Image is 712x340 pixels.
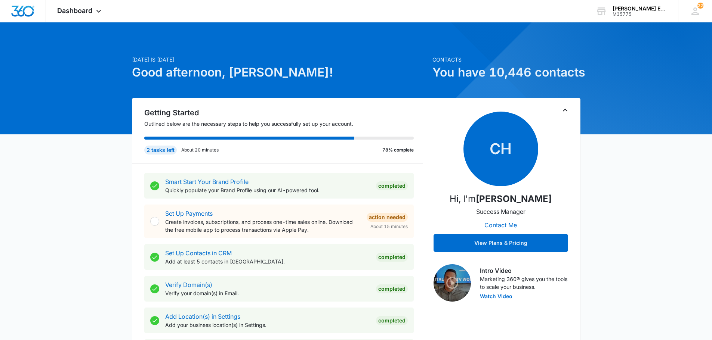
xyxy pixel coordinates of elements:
[165,321,370,329] p: Add your business location(s) in Settings.
[613,6,667,12] div: account name
[463,112,538,186] span: CH
[132,56,428,63] p: [DATE] is [DATE]
[181,147,219,153] p: About 20 minutes
[165,249,232,257] a: Set Up Contacts in CRM
[376,316,408,325] div: Completed
[144,120,423,128] p: Outlined below are the necessary steps to help you successfully set up your account.
[57,7,92,15] span: Dashboard
[434,264,471,302] img: Intro Video
[165,210,213,217] a: Set Up Payments
[376,181,408,190] div: Completed
[165,178,249,185] a: Smart Start Your Brand Profile
[165,313,240,320] a: Add Location(s) in Settings
[132,63,428,81] h1: Good afternoon, [PERSON_NAME]!
[367,213,408,222] div: Action Needed
[613,12,667,17] div: account id
[480,294,512,299] button: Watch Video
[434,234,568,252] button: View Plans & Pricing
[370,223,408,230] span: About 15 minutes
[477,216,524,234] button: Contact Me
[165,258,370,265] p: Add at least 5 contacts in [GEOGRAPHIC_DATA].
[697,3,703,9] div: notifications count
[165,289,370,297] p: Verify your domain(s) in Email.
[480,266,568,275] h3: Intro Video
[165,218,361,234] p: Create invoices, subscriptions, and process one-time sales online. Download the free mobile app t...
[561,106,570,115] button: Toggle Collapse
[144,146,177,155] div: 2 tasks left
[432,56,580,63] p: Contacts
[376,253,408,262] div: Completed
[697,3,703,9] span: 22
[376,284,408,293] div: Completed
[165,281,212,288] a: Verify Domain(s)
[144,107,423,118] h2: Getting Started
[382,147,414,153] p: 78% complete
[476,207,525,216] p: Success Manager
[450,192,552,206] p: Hi, I'm
[476,193,552,204] strong: [PERSON_NAME]
[165,186,370,194] p: Quickly populate your Brand Profile using our AI-powered tool.
[480,275,568,291] p: Marketing 360® gives you the tools to scale your business.
[432,63,580,81] h1: You have 10,446 contacts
